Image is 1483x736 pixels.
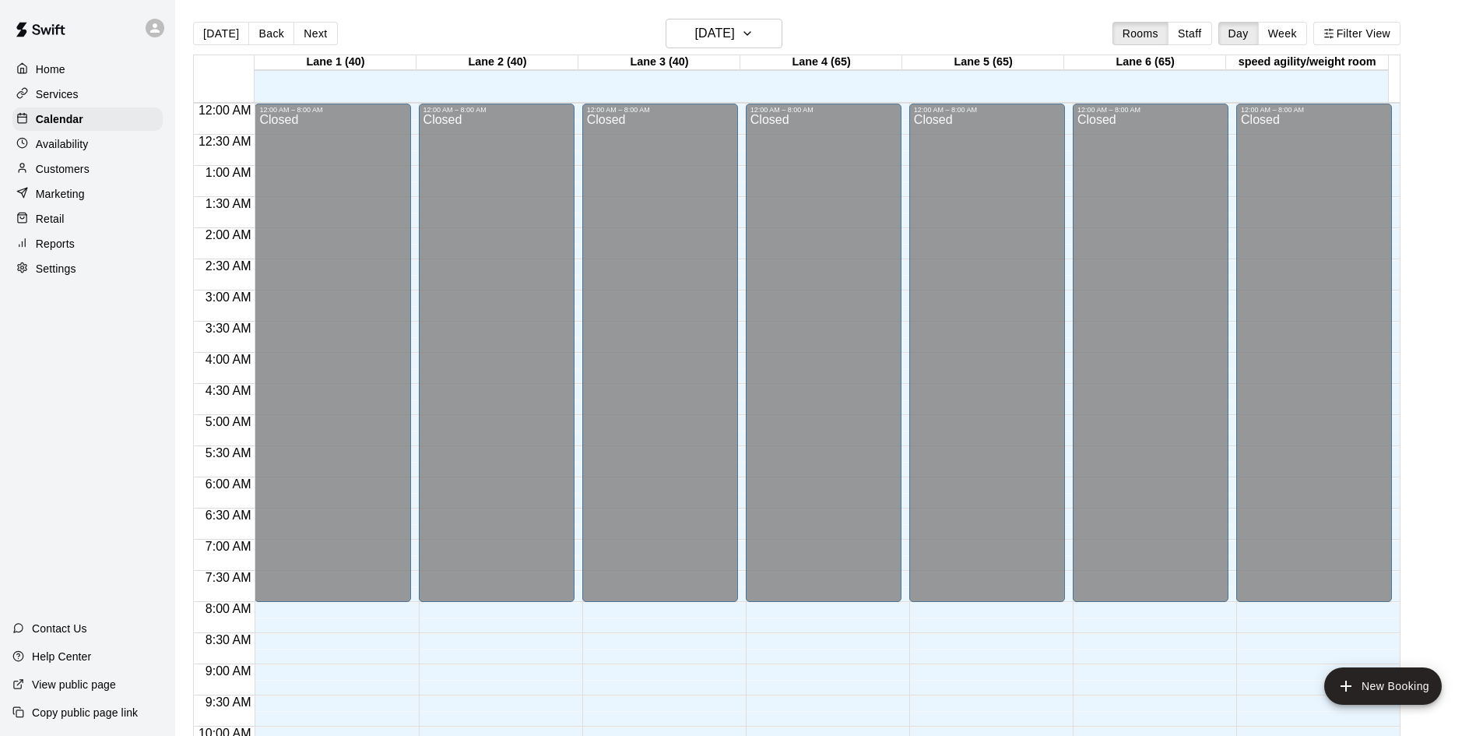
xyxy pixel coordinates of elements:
div: 12:00 AM – 8:00 AM: Closed [1236,104,1392,602]
p: Marketing [36,186,85,202]
div: 12:00 AM – 8:00 AM: Closed [1073,104,1228,602]
div: Lane 1 (40) [255,55,416,70]
div: Lane 3 (40) [578,55,740,70]
h6: [DATE] [695,23,735,44]
button: [DATE] [193,22,249,45]
span: 9:30 AM [202,696,255,709]
div: Closed [750,114,897,607]
div: Closed [914,114,1060,607]
div: 12:00 AM – 8:00 AM [1241,106,1387,114]
div: Closed [587,114,733,607]
span: 1:30 AM [202,197,255,210]
div: 12:00 AM – 8:00 AM: Closed [909,104,1065,602]
p: Calendar [36,111,83,127]
a: Home [12,58,163,81]
a: Calendar [12,107,163,131]
span: 9:00 AM [202,664,255,678]
button: Day [1218,22,1259,45]
p: Copy public page link [32,705,138,720]
span: 5:30 AM [202,446,255,460]
a: Services [12,83,163,106]
div: 12:00 AM – 8:00 AM [423,106,570,114]
div: Closed [423,114,570,607]
a: Settings [12,257,163,280]
span: 8:00 AM [202,602,255,615]
p: Retail [36,211,65,227]
p: Contact Us [32,621,87,636]
a: Reports [12,232,163,255]
button: Next [293,22,337,45]
div: 12:00 AM – 8:00 AM [1077,106,1224,114]
span: 6:00 AM [202,477,255,491]
span: 5:00 AM [202,415,255,428]
a: Marketing [12,182,163,206]
div: 12:00 AM – 8:00 AM: Closed [419,104,575,602]
div: Lane 5 (65) [902,55,1064,70]
button: add [1324,667,1442,705]
p: Help Center [32,649,91,664]
p: Reports [36,236,75,252]
p: Home [36,62,65,77]
p: Settings [36,261,76,276]
button: Rooms [1112,22,1168,45]
div: Lane 2 (40) [416,55,578,70]
span: 3:30 AM [202,322,255,335]
span: 4:30 AM [202,384,255,397]
a: Customers [12,157,163,181]
div: Closed [1241,114,1387,607]
span: 2:30 AM [202,259,255,273]
div: Closed [259,114,406,607]
button: [DATE] [666,19,782,48]
span: 12:30 AM [195,135,255,148]
span: 7:00 AM [202,540,255,553]
div: Lane 4 (65) [740,55,902,70]
a: Retail [12,207,163,231]
span: 8:30 AM [202,633,255,646]
button: Week [1258,22,1307,45]
div: Closed [1077,114,1224,607]
button: Staff [1168,22,1212,45]
p: View public page [32,677,116,692]
button: Filter View [1313,22,1400,45]
p: Customers [36,161,90,177]
p: Services [36,86,79,102]
div: 12:00 AM – 8:00 AM [587,106,733,114]
span: 7:30 AM [202,571,255,584]
span: 3:00 AM [202,291,255,304]
span: 12:00 AM [195,104,255,117]
span: 1:00 AM [202,166,255,179]
div: 12:00 AM – 8:00 AM: Closed [582,104,738,602]
span: 2:00 AM [202,228,255,241]
p: Availability [36,136,89,152]
div: Lane 6 (65) [1064,55,1226,70]
div: 12:00 AM – 8:00 AM: Closed [746,104,901,602]
span: 4:00 AM [202,353,255,366]
button: Back [248,22,294,45]
div: 12:00 AM – 8:00 AM [750,106,897,114]
span: 6:30 AM [202,509,255,522]
div: 12:00 AM – 8:00 AM [914,106,1060,114]
div: speed agility/weight room [1226,55,1388,70]
div: 12:00 AM – 8:00 AM [259,106,406,114]
a: Availability [12,132,163,156]
div: 12:00 AM – 8:00 AM: Closed [255,104,410,602]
